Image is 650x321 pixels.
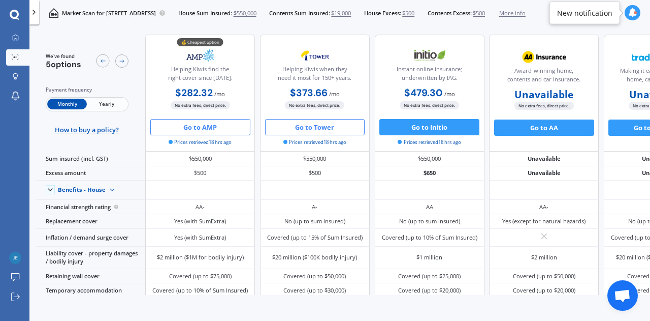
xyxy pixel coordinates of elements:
[55,126,119,134] span: How to buy a policy?
[496,67,592,87] div: Award-winning home, contents and car insurance.
[177,38,223,46] div: 💰 Cheapest option
[557,8,612,18] div: New notification
[58,186,106,193] div: Benefits - House
[145,166,255,181] div: $500
[36,283,145,298] div: Temporary accommodation
[514,91,573,99] b: Unavailable
[312,203,317,211] div: A-
[494,120,594,136] button: Go to AA
[398,139,461,146] span: Prices retrieved 18 hrs ago
[379,119,479,135] button: Go to Initio
[267,234,363,242] div: Covered (up to 15% of Sum Insured)
[174,234,226,242] div: Yes (with SumExtra)
[499,9,526,17] span: More info
[9,252,21,264] img: b76de907e0f812c352198367556c90c5
[398,286,461,295] div: Covered (up to $20,000)
[489,152,599,166] div: Unavailable
[399,217,460,225] div: No (up to sum insured)
[403,45,457,66] img: Initio.webp
[174,217,226,225] div: Yes (with SumExtra)
[171,101,230,109] span: No extra fees, direct price.
[283,286,346,295] div: Covered (up to $30,000)
[152,286,248,295] div: Covered (up to 10% of Sum Insured)
[329,90,340,98] span: / mo
[47,99,87,109] span: Monthly
[607,280,638,311] div: Open chat
[283,139,346,146] span: Prices retrieved 18 hrs ago
[269,9,330,17] span: Contents Sum Insured:
[364,9,401,17] span: House Excess:
[260,152,370,166] div: $550,000
[87,99,126,109] span: Yearly
[46,53,81,60] span: We've found
[489,166,599,181] div: Unavailable
[169,139,232,146] span: Prices retrieved 18 hrs ago
[375,166,484,181] div: $650
[49,8,58,18] img: home-and-contents.b802091223b8502ef2dd.svg
[284,217,345,225] div: No (up to sum insured)
[36,200,145,214] div: Financial strength rating
[502,217,586,225] div: Yes (except for natural hazards)
[444,90,455,98] span: / mo
[106,184,119,197] img: Benefit content down
[382,234,477,242] div: Covered (up to 10% of Sum Insured)
[169,272,232,280] div: Covered (up to $75,000)
[375,152,484,166] div: $550,000
[404,86,443,99] b: $479.30
[398,272,461,280] div: Covered (up to $25,000)
[174,45,227,66] img: AMP.webp
[36,247,145,269] div: Liability cover - property damages / bodily injury
[175,86,213,99] b: $282.32
[517,47,571,67] img: AA.webp
[531,253,557,261] div: $2 million
[46,59,81,70] span: 5 options
[196,203,205,211] div: AA-
[426,203,433,211] div: AA
[152,65,248,85] div: Helping Kiwis find the right cover since [DATE].
[539,203,548,211] div: AA-
[214,90,225,98] span: / mo
[513,286,575,295] div: Covered (up to $20,000)
[473,9,485,17] span: $500
[288,45,342,66] img: Tower.webp
[36,229,145,247] div: Inflation / demand surge cover
[416,253,442,261] div: $1 million
[272,253,357,261] div: $20 million ($100K bodily injury)
[260,166,370,181] div: $500
[402,9,414,17] span: $500
[36,152,145,166] div: Sum insured (incl. GST)
[234,9,256,17] span: $550,000
[381,65,477,85] div: Instant online insurance; underwritten by IAG.
[428,9,472,17] span: Contents Excess:
[267,65,363,85] div: Helping Kiwis when they need it most for 150+ years.
[36,269,145,283] div: Retaining wall cover
[145,152,255,166] div: $550,000
[283,272,346,280] div: Covered (up to $50,000)
[36,214,145,228] div: Replacement cover
[400,101,459,109] span: No extra fees, direct price.
[178,9,232,17] span: House Sum Insured:
[285,101,344,109] span: No extra fees, direct price.
[36,166,145,181] div: Excess amount
[331,9,351,17] span: $19,000
[514,102,574,109] span: No extra fees, direct price.
[62,9,156,17] p: Market Scan for [STREET_ADDRESS]
[157,253,244,261] div: $2 million ($1M for bodily injury)
[150,119,250,135] button: Go to AMP
[265,119,365,135] button: Go to Tower
[513,272,575,280] div: Covered (up to $50,000)
[46,86,128,94] div: Payment frequency
[290,86,328,99] b: $373.66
